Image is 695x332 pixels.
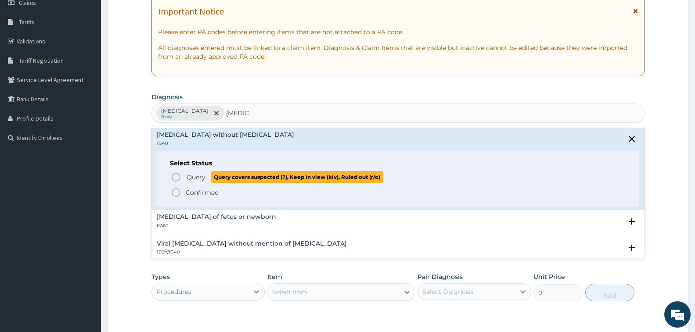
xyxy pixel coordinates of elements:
span: Query [187,173,205,182]
button: Add [585,284,634,301]
h4: [MEDICAL_DATA] of fetus or newborn [157,214,276,220]
textarea: Type your message and hit 'Enter' [4,239,167,270]
i: open select status [627,216,637,227]
span: Tariffs [19,18,35,26]
span: Query covers suspected (?), Keep in view (kiv), Ruled out (r/o) [211,171,383,183]
p: KA60 [157,223,276,229]
span: We're online! [51,111,121,199]
label: Diagnosis [151,93,183,101]
label: Item [267,272,282,281]
label: Unit Price [533,272,565,281]
div: Minimize live chat window [144,4,165,25]
div: Chat with us now [46,49,148,61]
label: Pair Diagnosis [418,272,463,281]
p: 1G40 [157,140,294,146]
h4: [MEDICAL_DATA] without [MEDICAL_DATA] [157,132,294,138]
img: d_794563401_company_1708531726252_794563401 [16,44,36,66]
span: remove selection option [212,109,220,117]
p: 1D9Y/1G40 [157,249,347,255]
i: status option filled [171,187,181,198]
small: Query [161,114,209,119]
i: status option query [171,172,181,182]
p: [MEDICAL_DATA] [161,107,209,114]
h4: Viral [MEDICAL_DATA] without mention of [MEDICAL_DATA] [157,240,347,247]
h1: Important Notice [158,7,224,16]
div: Select Item [272,288,307,296]
span: Tariff Negotiation [19,57,64,64]
i: close select status [627,134,637,144]
p: Confirmed [186,188,219,197]
div: Select Diagnosis [422,287,474,296]
i: open select status [627,243,637,253]
p: All diagnoses entered must be linked to a claim item. Diagnosis & Claim Items that are visible bu... [158,43,638,61]
h6: Select Status [170,160,626,167]
p: Please enter PA codes before entering items that are not attached to a PA code [158,28,638,36]
div: Procedures [156,287,191,296]
label: Types [151,273,170,281]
